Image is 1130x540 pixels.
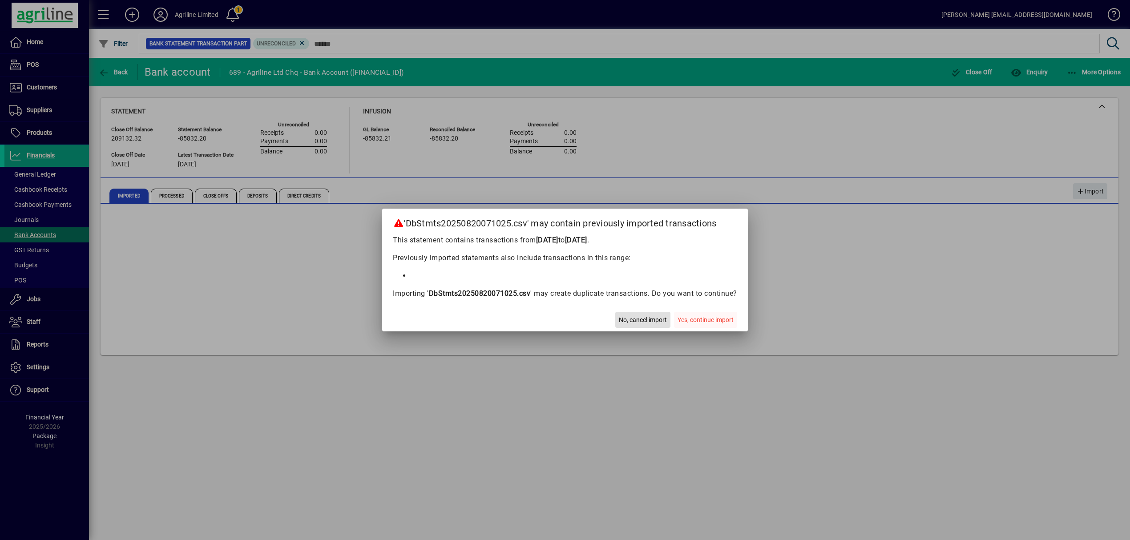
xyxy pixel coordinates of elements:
p: This statement contains transactions from to . [393,235,737,246]
h2: 'DbStmts20250820071025.csv' may contain previously imported transactions [382,209,748,234]
button: Yes, continue import [674,312,737,328]
button: No, cancel import [615,312,670,328]
span: Yes, continue import [678,315,734,325]
b: [DATE] [536,236,558,244]
p: Importing ' ' may create duplicate transactions. Do you want to continue? [393,288,737,299]
b: DbStmts20250820071025.csv [429,289,531,298]
span: No, cancel import [619,315,667,325]
b: [DATE] [565,236,587,244]
p: Previously imported statements also include transactions in this range: [393,253,737,263]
